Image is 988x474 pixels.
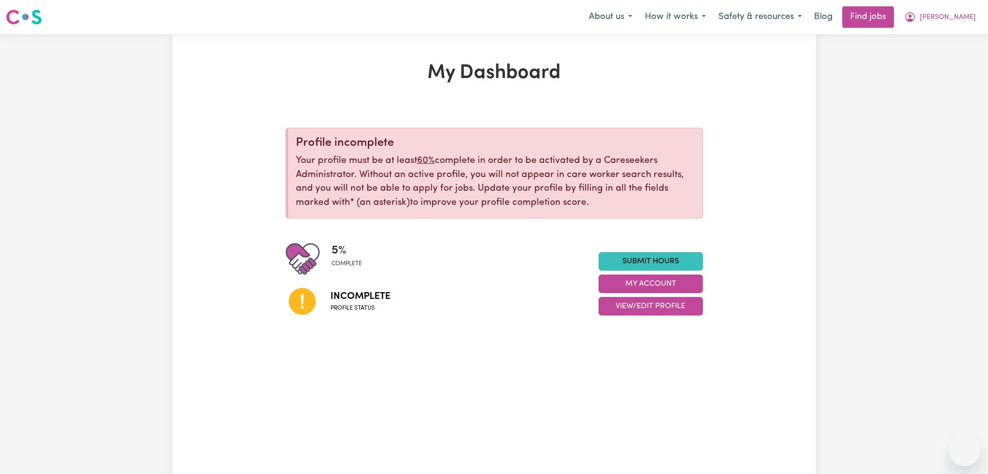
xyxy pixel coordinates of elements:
span: an asterisk [350,198,410,207]
span: complete [331,259,362,268]
button: Safety & resources [712,7,808,27]
u: 60% [417,156,435,165]
a: Blog [808,6,838,28]
a: Careseekers logo [6,6,42,28]
div: Profile incomplete [296,136,695,150]
button: How it works [639,7,712,27]
a: Submit Hours [599,252,703,271]
a: Find jobs [842,6,894,28]
span: Profile status [330,304,390,313]
button: My Account [599,275,703,293]
span: [PERSON_NAME] [920,12,976,23]
div: Profile completeness: 5% [331,242,370,276]
button: About us [582,7,639,27]
button: My Account [898,7,982,27]
p: Your profile must be at least complete in order to be activated by a Careseekers Administrator. W... [296,154,695,210]
iframe: Button to launch messaging window [949,435,980,466]
h1: My Dashboard [286,61,703,85]
span: 5 % [331,242,362,259]
button: View/Edit Profile [599,297,703,316]
span: Incomplete [330,289,390,304]
img: Careseekers logo [6,8,42,26]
